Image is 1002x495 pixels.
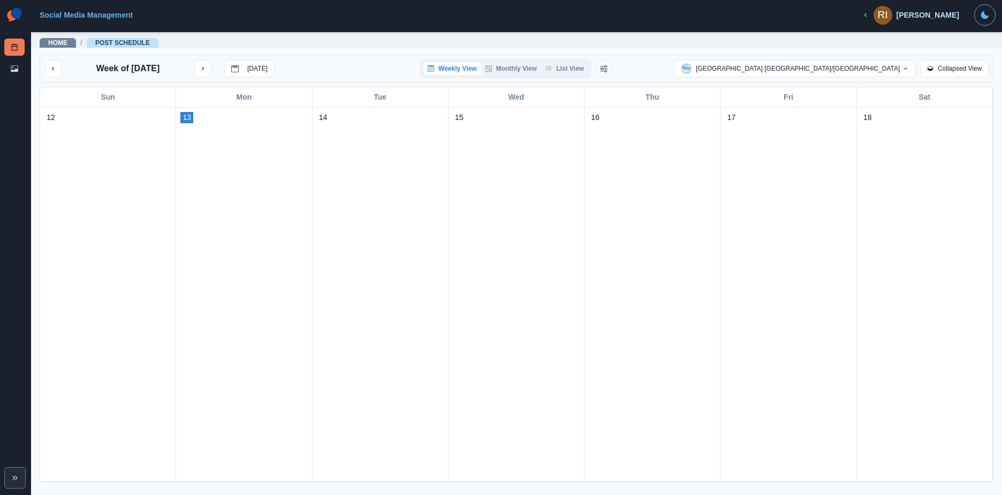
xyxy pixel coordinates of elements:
[591,112,599,123] p: 16
[720,87,856,107] div: Fri
[194,60,211,77] button: next month
[584,87,720,107] div: Thu
[48,39,67,47] a: Home
[44,60,62,77] button: previous month
[47,112,55,123] p: 12
[974,4,996,26] button: Toggle Mode
[857,87,993,107] div: Sat
[897,11,959,20] div: [PERSON_NAME]
[727,112,736,123] p: 17
[96,62,160,75] p: Week of [DATE]
[4,467,26,489] button: Expand
[183,112,191,123] p: 13
[423,62,481,75] button: Weekly View
[449,87,584,107] div: Wed
[674,60,916,77] button: [GEOGRAPHIC_DATA] [GEOGRAPHIC_DATA]/[GEOGRAPHIC_DATA]
[877,2,887,28] div: Ramon Illobre
[247,65,268,72] p: [DATE]
[313,87,449,107] div: Tue
[481,62,541,75] button: Monthly View
[920,60,989,77] button: Collapsed View
[455,112,464,123] p: 15
[40,87,176,107] div: Sun
[224,60,275,77] button: go to today
[863,112,872,123] p: 18
[176,87,312,107] div: Mon
[541,62,588,75] button: List View
[95,39,150,47] a: Post Schedule
[681,63,692,74] img: 203870446319641
[853,4,968,26] button: [PERSON_NAME]
[4,39,25,56] a: Post Schedule
[40,37,158,48] nav: breadcrumb
[319,112,328,123] p: 14
[4,60,25,77] a: Media Library
[80,37,82,48] span: /
[40,11,133,19] a: Social Media Management
[595,60,612,77] button: Change View Order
